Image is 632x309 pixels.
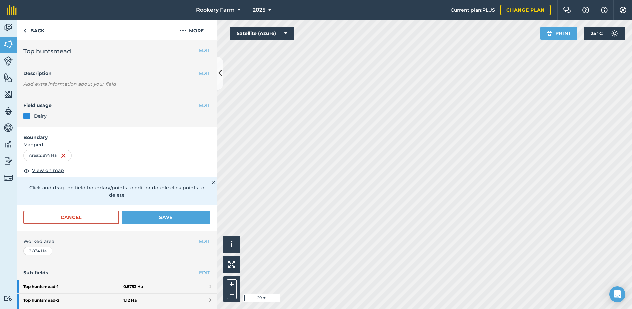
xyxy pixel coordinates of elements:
button: EDIT [199,47,210,54]
img: svg+xml;base64,PD94bWwgdmVyc2lvbj0iMS4wIiBlbmNvZGluZz0idXRmLTgiPz4KPCEtLSBHZW5lcmF0b3I6IEFkb2JlIE... [4,139,13,149]
a: Top huntsmead-21.12 Ha [17,294,217,307]
button: 25 °C [584,27,625,40]
img: svg+xml;base64,PD94bWwgdmVyc2lvbj0iMS4wIiBlbmNvZGluZz0idXRmLTgiPz4KPCEtLSBHZW5lcmF0b3I6IEFkb2JlIE... [4,123,13,133]
img: svg+xml;base64,PD94bWwgdmVyc2lvbj0iMS4wIiBlbmNvZGluZz0idXRmLTgiPz4KPCEtLSBHZW5lcmF0b3I6IEFkb2JlIE... [4,106,13,116]
button: – [227,289,237,299]
div: Dairy [34,112,47,120]
span: 2025 [253,6,265,14]
img: svg+xml;base64,PHN2ZyB4bWxucz0iaHR0cDovL3d3dy53My5vcmcvMjAwMC9zdmciIHdpZHRoPSIxOSIgaGVpZ2h0PSIyNC... [546,29,553,37]
img: A question mark icon [582,7,590,13]
img: A cog icon [619,7,627,13]
a: Back [17,20,51,40]
img: svg+xml;base64,PD94bWwgdmVyc2lvbj0iMS4wIiBlbmNvZGluZz0idXRmLTgiPz4KPCEtLSBHZW5lcmF0b3I6IEFkb2JlIE... [4,156,13,166]
h4: Description [23,70,210,77]
h4: Boundary [17,127,217,141]
p: Click and drag the field boundary/points to edit or double click points to delete [23,184,210,199]
button: EDIT [199,238,210,245]
a: Change plan [500,5,551,15]
img: svg+xml;base64,PD94bWwgdmVyc2lvbj0iMS4wIiBlbmNvZGluZz0idXRmLTgiPz4KPCEtLSBHZW5lcmF0b3I6IEFkb2JlIE... [4,173,13,182]
img: svg+xml;base64,PD94bWwgdmVyc2lvbj0iMS4wIiBlbmNvZGluZz0idXRmLTgiPz4KPCEtLSBHZW5lcmF0b3I6IEFkb2JlIE... [4,23,13,33]
img: svg+xml;base64,PHN2ZyB4bWxucz0iaHR0cDovL3d3dy53My5vcmcvMjAwMC9zdmciIHdpZHRoPSI1NiIgaGVpZ2h0PSI2MC... [4,39,13,49]
span: Worked area [23,238,210,245]
button: EDIT [199,102,210,109]
img: svg+xml;base64,PD94bWwgdmVyc2lvbj0iMS4wIiBlbmNvZGluZz0idXRmLTgiPz4KPCEtLSBHZW5lcmF0b3I6IEFkb2JlIE... [608,27,621,40]
h4: Field usage [23,102,199,109]
img: svg+xml;base64,PD94bWwgdmVyc2lvbj0iMS4wIiBlbmNvZGluZz0idXRmLTgiPz4KPCEtLSBHZW5lcmF0b3I6IEFkb2JlIE... [4,295,13,302]
button: More [167,20,217,40]
img: svg+xml;base64,PHN2ZyB4bWxucz0iaHR0cDovL3d3dy53My5vcmcvMjAwMC9zdmciIHdpZHRoPSIxNyIgaGVpZ2h0PSIxNy... [601,6,608,14]
img: Four arrows, one pointing top left, one top right, one bottom right and the last bottom left [228,261,235,268]
button: View on map [23,167,64,175]
em: Add extra information about your field [23,81,116,87]
a: Top huntsmead-10.5753 Ha [17,280,217,293]
span: Rookery Farm [196,6,235,14]
button: Print [540,27,578,40]
div: Area : 2.874 Ha [23,150,72,161]
img: svg+xml;base64,PHN2ZyB4bWxucz0iaHR0cDovL3d3dy53My5vcmcvMjAwMC9zdmciIHdpZHRoPSIyMCIgaGVpZ2h0PSIyNC... [180,27,186,35]
img: svg+xml;base64,PD94bWwgdmVyc2lvbj0iMS4wIiBlbmNvZGluZz0idXRmLTgiPz4KPCEtLSBHZW5lcmF0b3I6IEFkb2JlIE... [4,56,13,66]
img: fieldmargin Logo [7,5,17,15]
img: svg+xml;base64,PHN2ZyB4bWxucz0iaHR0cDovL3d3dy53My5vcmcvMjAwMC9zdmciIHdpZHRoPSI5IiBoZWlnaHQ9IjI0Ii... [23,27,26,35]
span: i [231,240,233,248]
strong: 0.5753 Ha [123,284,143,289]
button: Save [122,211,210,224]
a: EDIT [199,269,210,276]
span: Top huntsmead [23,47,71,56]
button: i [223,236,240,253]
h4: Sub-fields [17,269,217,276]
img: svg+xml;base64,PHN2ZyB4bWxucz0iaHR0cDovL3d3dy53My5vcmcvMjAwMC9zdmciIHdpZHRoPSI1NiIgaGVpZ2h0PSI2MC... [4,73,13,83]
button: + [227,279,237,289]
img: svg+xml;base64,PHN2ZyB4bWxucz0iaHR0cDovL3d3dy53My5vcmcvMjAwMC9zdmciIHdpZHRoPSIyMiIgaGVpZ2h0PSIzMC... [211,179,215,187]
div: 2.834 Ha [23,247,52,255]
span: Current plan : PLUS [451,6,495,14]
img: svg+xml;base64,PHN2ZyB4bWxucz0iaHR0cDovL3d3dy53My5vcmcvMjAwMC9zdmciIHdpZHRoPSI1NiIgaGVpZ2h0PSI2MC... [4,89,13,99]
img: svg+xml;base64,PHN2ZyB4bWxucz0iaHR0cDovL3d3dy53My5vcmcvMjAwMC9zdmciIHdpZHRoPSIxOCIgaGVpZ2h0PSIyNC... [23,167,29,175]
div: Open Intercom Messenger [609,286,625,302]
span: 25 ° C [591,27,603,40]
span: View on map [32,167,64,174]
span: Mapped [17,141,217,148]
img: svg+xml;base64,PHN2ZyB4bWxucz0iaHR0cDovL3d3dy53My5vcmcvMjAwMC9zdmciIHdpZHRoPSIxNiIgaGVpZ2h0PSIyNC... [61,152,66,160]
button: EDIT [199,70,210,77]
strong: 1.12 Ha [123,298,137,303]
button: Satellite (Azure) [230,27,294,40]
strong: Top huntsmead - 1 [23,280,123,293]
img: Two speech bubbles overlapping with the left bubble in the forefront [563,7,571,13]
strong: Top huntsmead - 2 [23,294,123,307]
button: Cancel [23,211,119,224]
